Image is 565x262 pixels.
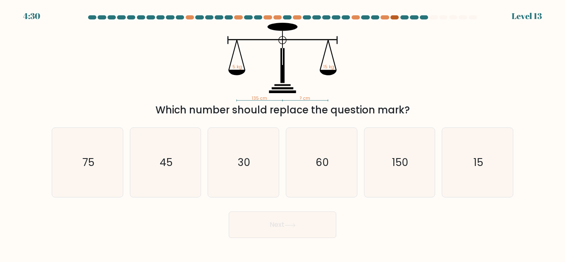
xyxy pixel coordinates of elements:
[300,95,310,101] tspan: ? cm
[23,10,40,22] div: 4:30
[474,155,483,170] text: 15
[392,155,408,170] text: 150
[252,95,267,101] tspan: 135 cm
[232,64,242,70] tspan: 5 kg
[160,155,172,170] text: 45
[316,155,329,170] text: 60
[82,155,94,170] text: 75
[323,64,334,70] tspan: 15 kg
[512,10,542,22] div: Level 13
[229,212,336,238] button: Next
[57,103,508,118] div: Which number should replace the question mark?
[238,155,250,170] text: 30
